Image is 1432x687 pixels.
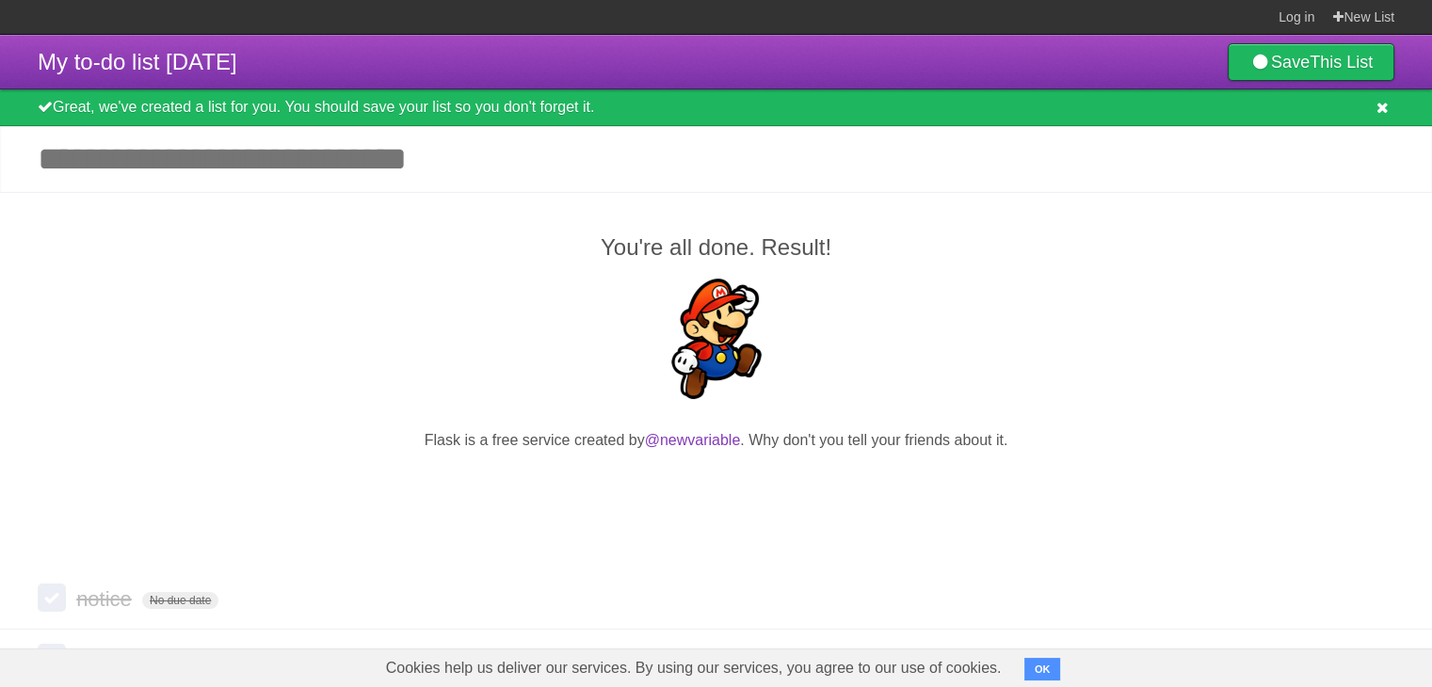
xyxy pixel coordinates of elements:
span: notice [76,587,137,611]
span: My to-do list [DATE] [38,49,237,74]
span: Cookies help us deliver our services. By using our services, you agree to our use of cookies. [367,649,1021,687]
label: Done [38,644,66,672]
img: Super Mario [656,279,777,399]
span: No due date [142,592,218,609]
label: Done [38,583,66,612]
b: This List [1310,53,1373,72]
h2: You're all done. Result! [38,231,1394,264]
a: SaveThis List [1228,43,1394,81]
a: @newvariable [645,432,741,448]
button: OK [1024,658,1061,680]
span: subordinate &main [76,647,253,671]
p: Flask is a free service created by . Why don't you tell your friends about it. [38,429,1394,452]
iframe: X Post Button [683,475,750,502]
